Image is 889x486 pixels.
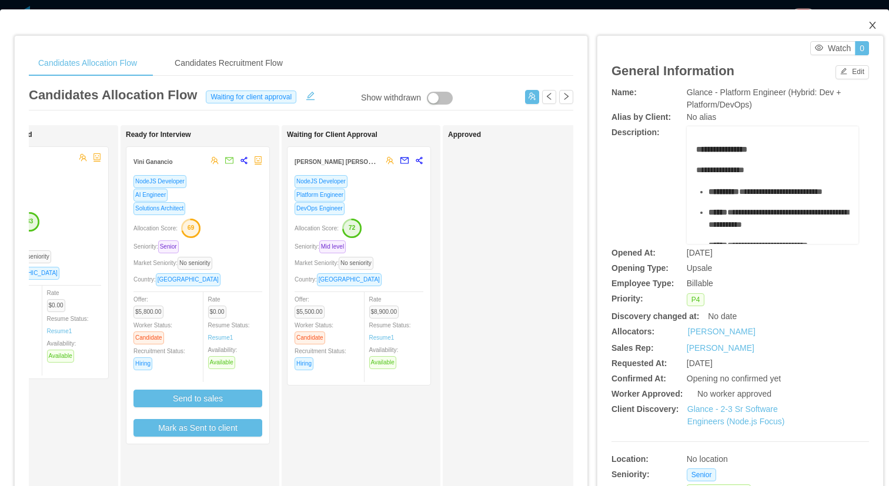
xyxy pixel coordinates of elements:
span: Available [47,350,74,363]
span: No seniority [16,250,51,263]
article: Candidates Allocation Flow [29,85,197,105]
span: No seniority [339,257,373,270]
text: 83 [26,217,34,224]
button: 0 [855,41,869,55]
span: DevOps Engineer [295,202,345,215]
a: Resume1 [208,333,233,342]
button: Send to sales [133,390,262,407]
span: Resume Status: [369,322,411,341]
span: share-alt [240,156,248,165]
span: $5,800.00 [133,306,163,319]
span: Worker Status: [133,322,172,341]
span: Offer: [133,296,168,315]
b: Employee Type: [611,279,674,288]
span: Platform Engineer [295,189,345,202]
a: [PERSON_NAME] [687,343,754,353]
span: Availability: [369,347,401,366]
span: Country: [295,276,386,283]
span: Hiring [295,357,313,370]
a: Resume1 [47,327,72,336]
h1: Approved [448,130,613,139]
div: rdw-wrapper [687,126,858,244]
span: No alias [687,112,717,122]
button: Mark as Sent to client [133,419,262,437]
span: [GEOGRAPHIC_DATA] [156,273,220,286]
span: Availability: [47,340,79,359]
span: Rate [208,296,231,315]
span: Upsale [687,263,713,273]
h1: Ready for Interview [126,130,290,139]
span: Available [369,356,396,369]
span: Solutions Architect [133,202,185,215]
a: Glance - 2-3 Sr Software Engineers (Node.js Focus) [687,404,785,426]
b: Requested At: [611,358,667,368]
span: [DATE] [687,248,713,257]
text: 72 [349,224,356,231]
span: No seniority [178,257,212,270]
span: No worker approved [697,389,771,398]
button: mail [219,152,234,170]
b: Confirmed At: [611,374,666,383]
button: 69 [178,218,201,237]
span: Seniority: [295,243,350,250]
button: icon: edit [301,89,320,100]
span: [GEOGRAPHIC_DATA] [317,273,382,286]
b: Sales Rep: [611,343,654,353]
div: No location [687,453,816,465]
span: Senior [687,468,717,481]
span: NodeJS Developer [295,175,347,188]
span: Waiting for client approval [206,91,296,103]
text: 69 [188,224,195,231]
b: Worker Approved: [611,389,683,398]
span: P4 [687,293,705,306]
span: AI Engineer [133,189,168,202]
span: Candidate [295,331,325,344]
span: NodeJS Developer [133,175,186,188]
strong: [PERSON_NAME] [PERSON_NAME] [295,156,395,166]
b: Opened At: [611,248,656,257]
div: rdw-editor [696,143,850,261]
b: Description: [611,128,660,137]
span: Billable [687,279,713,288]
span: Worker Status: [295,322,333,341]
span: Mid level [319,240,346,253]
button: icon: usergroup-add [525,90,539,104]
button: 72 [339,218,362,237]
span: team [79,153,87,162]
span: Seniority: [133,243,183,250]
span: Country: [133,276,225,283]
span: Available [208,356,235,369]
span: robot [254,156,262,165]
strong: Vini Ganancio [133,159,173,165]
b: Alias by Client: [611,112,671,122]
span: Resume Status: [208,322,250,341]
b: Opening Type: [611,263,669,273]
span: Allocation Score: [133,225,178,232]
span: Allocation Score: [295,225,339,232]
span: Recruitment Status: [295,348,346,367]
span: Opening no confirmed yet [687,374,781,383]
span: $5,500.00 [295,306,325,319]
button: icon: right [559,90,573,104]
span: $8,900.00 [369,306,399,319]
span: Senior [158,240,179,253]
span: Glance - Platform Engineer (Hybrid: Dev + Platform/DevOps) [687,88,841,109]
b: Allocators: [611,327,654,336]
b: Seniority: [611,470,650,479]
span: Candidate [133,331,164,344]
b: Name: [611,88,637,97]
span: robot [93,153,101,162]
span: $0.00 [208,306,226,319]
div: Candidates Recruitment Flow [165,50,292,76]
span: Rate [369,296,404,315]
span: Rate [47,290,70,309]
span: [DATE] [687,358,713,368]
span: Market Seniority: [133,260,217,266]
h1: Waiting for Client Approval [287,130,452,139]
b: Client Discovery: [611,404,679,414]
b: Priority: [611,294,643,303]
span: $0.00 [47,299,65,312]
span: No date [708,311,737,321]
span: share-alt [415,156,423,165]
button: Close [856,9,889,42]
